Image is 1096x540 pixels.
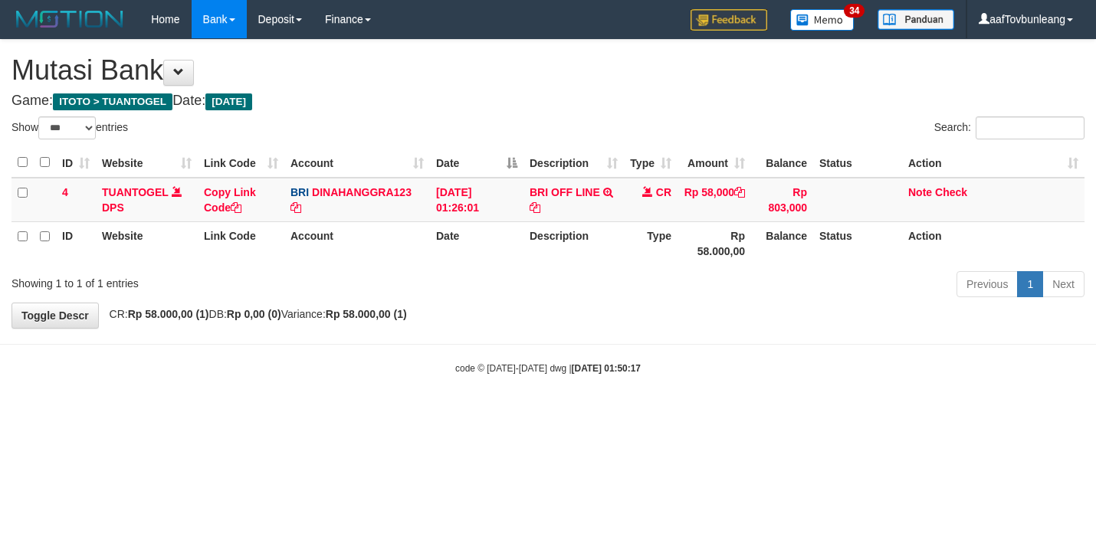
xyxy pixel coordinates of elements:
th: Date: activate to sort column descending [430,148,523,178]
th: Status [813,221,902,265]
th: Account [284,221,430,265]
th: Action [902,221,1085,265]
h4: Game: Date: [11,93,1085,109]
label: Search: [934,116,1085,139]
img: Feedback.jpg [691,9,767,31]
a: BRI OFF LINE [530,186,600,198]
th: Link Code: activate to sort column ascending [198,148,284,178]
span: ITOTO > TUANTOGEL [53,93,172,110]
td: [DATE] 01:26:01 [430,178,523,222]
span: BRI [290,186,309,198]
a: Note [908,186,932,198]
td: Rp 58,000 [678,178,751,222]
th: Website: activate to sort column ascending [96,148,198,178]
select: Showentries [38,116,96,139]
th: Balance [751,221,813,265]
a: Check [935,186,967,198]
strong: Rp 58.000,00 (1) [326,308,407,320]
a: DINAHANGGRA123 [312,186,412,198]
a: 1 [1017,271,1043,297]
th: Status [813,148,902,178]
th: Description: activate to sort column ascending [523,148,624,178]
th: Balance [751,148,813,178]
a: Copy BRI OFF LINE to clipboard [530,201,540,214]
th: Date [430,221,523,265]
img: panduan.png [878,9,954,30]
a: Toggle Descr [11,303,99,329]
a: Copy DINAHANGGRA123 to clipboard [290,201,301,214]
th: Rp 58.000,00 [678,221,751,265]
a: Copy Rp 58,000 to clipboard [734,186,745,198]
div: Showing 1 to 1 of 1 entries [11,270,445,291]
th: Link Code [198,221,284,265]
a: Previous [957,271,1018,297]
span: 34 [844,4,865,18]
th: ID: activate to sort column ascending [56,148,96,178]
th: Type: activate to sort column ascending [624,148,678,178]
a: TUANTOGEL [102,186,169,198]
img: MOTION_logo.png [11,8,128,31]
span: 4 [62,186,68,198]
a: Next [1042,271,1085,297]
input: Search: [976,116,1085,139]
small: code © [DATE]-[DATE] dwg | [455,363,641,374]
strong: Rp 0,00 (0) [227,308,281,320]
label: Show entries [11,116,128,139]
span: [DATE] [205,93,252,110]
th: Description [523,221,624,265]
td: Rp 803,000 [751,178,813,222]
th: ID [56,221,96,265]
h1: Mutasi Bank [11,55,1085,86]
th: Type [624,221,678,265]
img: Button%20Memo.svg [790,9,855,31]
th: Amount: activate to sort column ascending [678,148,751,178]
span: CR [656,186,671,198]
td: DPS [96,178,198,222]
strong: Rp 58.000,00 (1) [128,308,209,320]
strong: [DATE] 01:50:17 [572,363,641,374]
span: CR: DB: Variance: [102,308,407,320]
th: Website [96,221,198,265]
a: Copy Link Code [204,186,256,214]
th: Action: activate to sort column ascending [902,148,1085,178]
th: Account: activate to sort column ascending [284,148,430,178]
